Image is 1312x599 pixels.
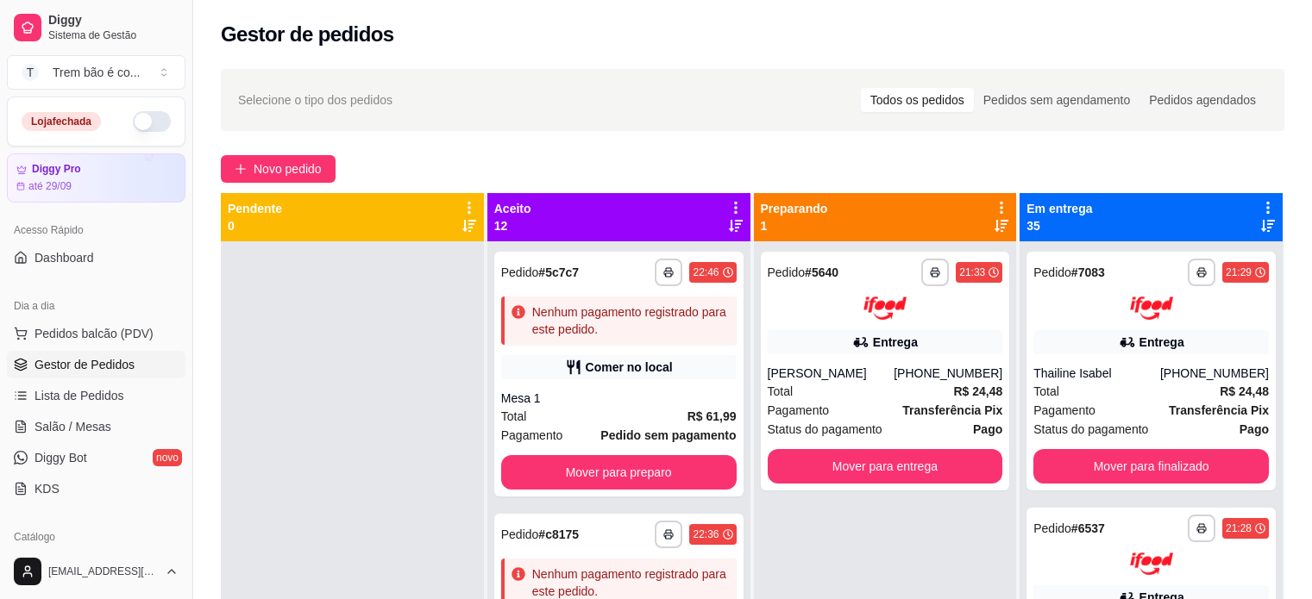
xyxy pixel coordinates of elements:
[894,365,1002,382] div: [PHONE_NUMBER]
[768,420,882,439] span: Status do pagamento
[35,249,94,266] span: Dashboard
[501,390,737,407] div: Mesa 1
[768,382,794,401] span: Total
[7,413,185,440] a: Salão / Mesas
[586,359,673,376] div: Comer no local
[35,418,111,435] span: Salão / Mesas
[1033,401,1095,420] span: Pagamento
[221,155,336,183] button: Novo pedido
[532,303,730,338] div: Nenhum pagamento registrado para este pedido.
[494,217,531,234] p: 12
[538,265,579,279] strong: # 5c7c7
[35,356,135,373] span: Gestor de Pedidos
[1033,420,1148,439] span: Status do pagamento
[693,265,719,279] div: 22:46
[768,365,895,382] div: [PERSON_NAME]
[7,523,185,551] div: Catálogo
[501,527,539,541] span: Pedido
[768,265,806,279] span: Pedido
[7,244,185,271] a: Dashboard
[973,422,1002,436] strong: Pago
[1026,217,1092,234] p: 35
[1220,384,1269,398] strong: R$ 24,48
[35,480,60,497] span: KDS
[902,403,1002,417] strong: Transferência Pix
[600,428,736,442] strong: Pedido sem pagamento
[48,13,179,28] span: Diggy
[7,292,185,320] div: Dia a dia
[1033,265,1071,279] span: Pedido
[1130,296,1173,320] img: ifood
[254,159,322,178] span: Novo pedido
[1033,449,1269,484] button: Mover para finalizado
[1033,365,1160,382] div: Thailine Isabel
[1071,521,1105,535] strong: # 6537
[7,55,185,90] button: Select a team
[1130,552,1173,576] img: ifood
[1139,334,1184,351] div: Entrega
[873,334,918,351] div: Entrega
[48,565,158,578] span: [EMAIL_ADDRESS][DOMAIN_NAME]
[501,265,539,279] span: Pedido
[761,217,828,234] p: 1
[7,382,185,409] a: Lista de Pedidos
[7,475,185,502] a: KDS
[501,455,737,490] button: Mover para preparo
[1071,265,1105,279] strong: # 7083
[28,179,72,193] article: até 29/09
[1139,88,1265,112] div: Pedidos agendados
[7,216,185,244] div: Acesso Rápido
[48,28,179,42] span: Sistema de Gestão
[953,384,1002,398] strong: R$ 24,48
[501,407,527,426] span: Total
[7,320,185,347] button: Pedidos balcão (PDV)
[768,449,1003,484] button: Mover para entrega
[235,163,247,175] span: plus
[7,351,185,378] a: Gestor de Pedidos
[1169,403,1269,417] strong: Transferência Pix
[7,551,185,592] button: [EMAIL_ADDRESS][DOMAIN_NAME]
[7,444,185,471] a: Diggy Botnovo
[7,153,185,203] a: Diggy Proaté 29/09
[221,21,394,48] h2: Gestor de pedidos
[228,217,282,234] p: 0
[35,449,87,466] span: Diggy Bot
[538,527,579,541] strong: # c8175
[228,200,282,217] p: Pendente
[1160,365,1269,382] div: [PHONE_NUMBER]
[501,426,563,445] span: Pagamento
[494,200,531,217] p: Aceito
[238,90,392,109] span: Selecione o tipo dos pedidos
[53,64,140,81] div: Trem bão é co ...
[761,200,828,217] p: Preparando
[959,265,985,279] div: 21:33
[974,88,1139,112] div: Pedidos sem agendamento
[861,88,974,112] div: Todos os pedidos
[133,111,171,132] button: Alterar Status
[768,401,830,420] span: Pagamento
[32,163,81,176] article: Diggy Pro
[1226,265,1252,279] div: 21:29
[1026,200,1092,217] p: Em entrega
[1033,382,1059,401] span: Total
[35,325,154,342] span: Pedidos balcão (PDV)
[1240,422,1269,436] strong: Pago
[687,409,737,423] strong: R$ 61,99
[22,64,39,81] span: T
[805,265,838,279] strong: # 5640
[693,527,719,541] div: 22:36
[863,296,907,320] img: ifood
[22,112,101,131] div: Loja fechada
[1033,521,1071,535] span: Pedido
[35,387,124,404] span: Lista de Pedidos
[1226,521,1252,535] div: 21:28
[7,7,185,48] a: DiggySistema de Gestão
